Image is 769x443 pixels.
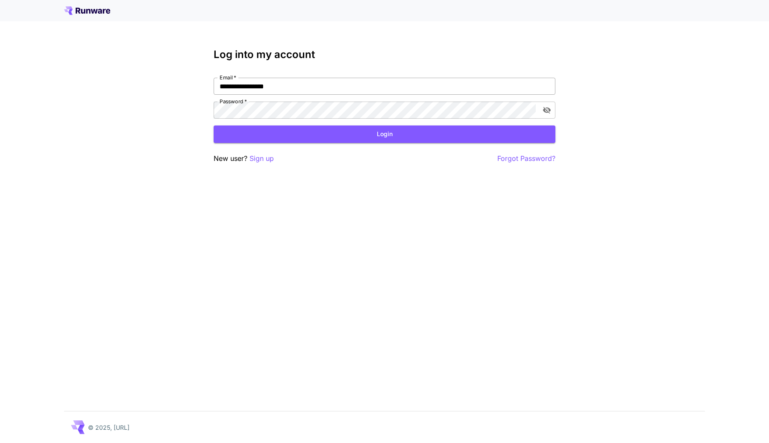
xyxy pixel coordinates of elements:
label: Email [220,74,236,81]
h3: Log into my account [214,49,555,61]
button: Login [214,125,555,143]
p: New user? [214,153,274,164]
label: Password [220,98,247,105]
button: toggle password visibility [539,102,555,118]
p: © 2025, [URL] [88,423,129,432]
button: Forgot Password? [497,153,555,164]
button: Sign up [249,153,274,164]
